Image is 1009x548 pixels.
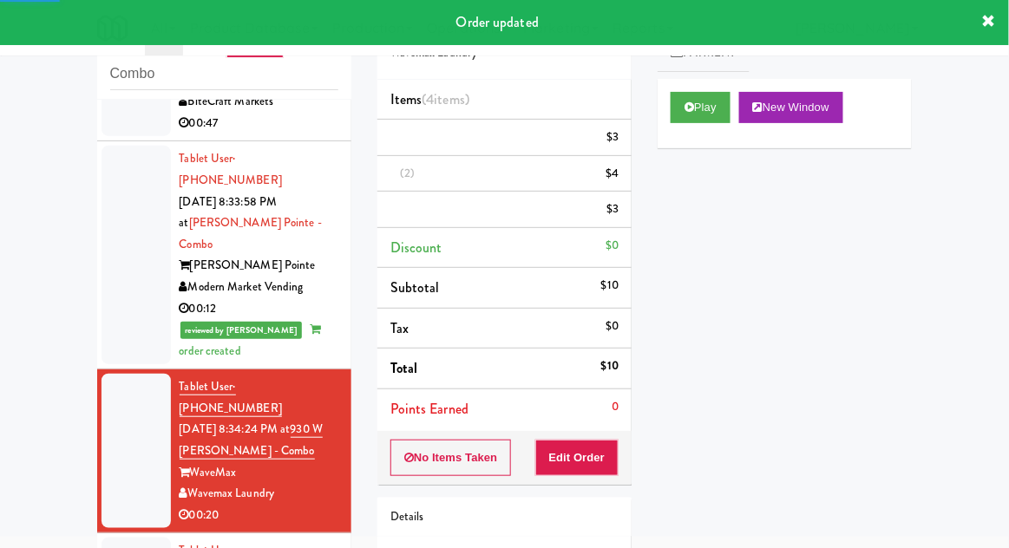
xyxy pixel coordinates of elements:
[180,321,321,359] span: order created
[180,505,338,526] div: 00:20
[390,89,469,109] span: Items
[180,421,291,437] span: [DATE] 8:34:24 PM at
[180,322,303,339] span: reviewed by [PERSON_NAME]
[180,255,338,277] div: [PERSON_NAME] Pointe
[180,214,322,252] a: [PERSON_NAME] Pointe - Combo
[180,150,282,188] a: Tablet User· [PHONE_NUMBER]
[180,113,338,134] div: 00:47
[390,358,418,378] span: Total
[601,275,619,297] div: $10
[435,89,466,109] ng-pluralize: items
[390,277,440,297] span: Subtotal
[606,199,619,220] div: $3
[456,12,539,32] span: Order updated
[606,235,619,257] div: $0
[390,47,619,60] h5: Wavemax Laundry
[739,92,843,123] button: New Window
[606,163,619,185] div: $4
[390,399,468,419] span: Points Earned
[180,483,338,505] div: Wavemax Laundry
[180,462,338,484] div: WaveMax
[180,277,338,298] div: Modern Market Vending
[180,378,282,416] span: · [PHONE_NUMBER]
[606,316,619,337] div: $0
[180,150,282,188] span: · [PHONE_NUMBER]
[400,165,415,181] span: (2)
[612,396,619,418] div: 0
[180,193,278,232] span: [DATE] 8:33:58 PM at
[180,91,338,113] div: BiteCraft Markets
[180,378,282,417] a: Tablet User· [PHONE_NUMBER]
[671,92,731,123] button: Play
[535,440,619,476] button: Edit Order
[601,356,619,377] div: $10
[422,89,469,109] span: (4 )
[390,440,512,476] button: No Items Taken
[390,238,442,258] span: Discount
[110,58,338,90] input: Search vision orders
[180,298,338,320] div: 00:12
[606,127,619,148] div: $3
[390,506,619,528] div: Details
[390,318,409,338] span: Tax
[97,369,351,533] li: Tablet User· [PHONE_NUMBER][DATE] 8:34:24 PM at930 W [PERSON_NAME] - ComboWaveMaxWavemax Laundry0...
[97,141,351,369] li: Tablet User· [PHONE_NUMBER][DATE] 8:33:58 PM at[PERSON_NAME] Pointe - Combo[PERSON_NAME] PointeMo...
